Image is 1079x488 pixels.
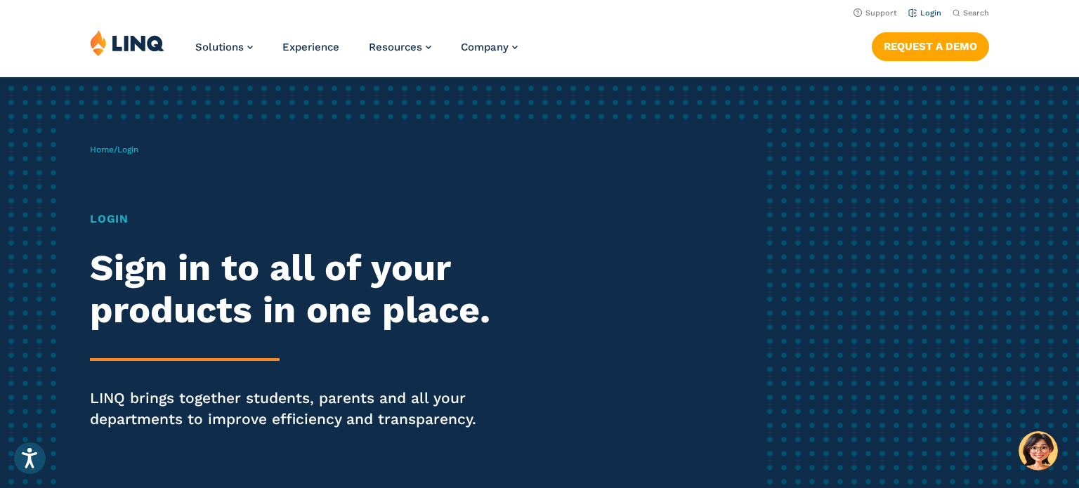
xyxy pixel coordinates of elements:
[90,145,114,154] a: Home
[369,41,431,53] a: Resources
[872,29,989,60] nav: Button Navigation
[953,8,989,18] button: Open Search Bar
[908,8,941,18] a: Login
[195,41,253,53] a: Solutions
[963,8,989,18] span: Search
[90,29,164,56] img: LINQ | K‑12 Software
[461,41,509,53] span: Company
[461,41,518,53] a: Company
[195,41,244,53] span: Solutions
[90,388,506,430] p: LINQ brings together students, parents and all your departments to improve efficiency and transpa...
[117,145,138,154] span: Login
[90,211,506,227] h1: Login
[854,8,897,18] a: Support
[90,247,506,331] h2: Sign in to all of your products in one place.
[872,32,989,60] a: Request a Demo
[195,29,518,76] nav: Primary Navigation
[369,41,422,53] span: Resources
[1019,431,1058,470] button: Hello, have a question? Let’s chat.
[282,41,339,53] a: Experience
[90,145,138,154] span: /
